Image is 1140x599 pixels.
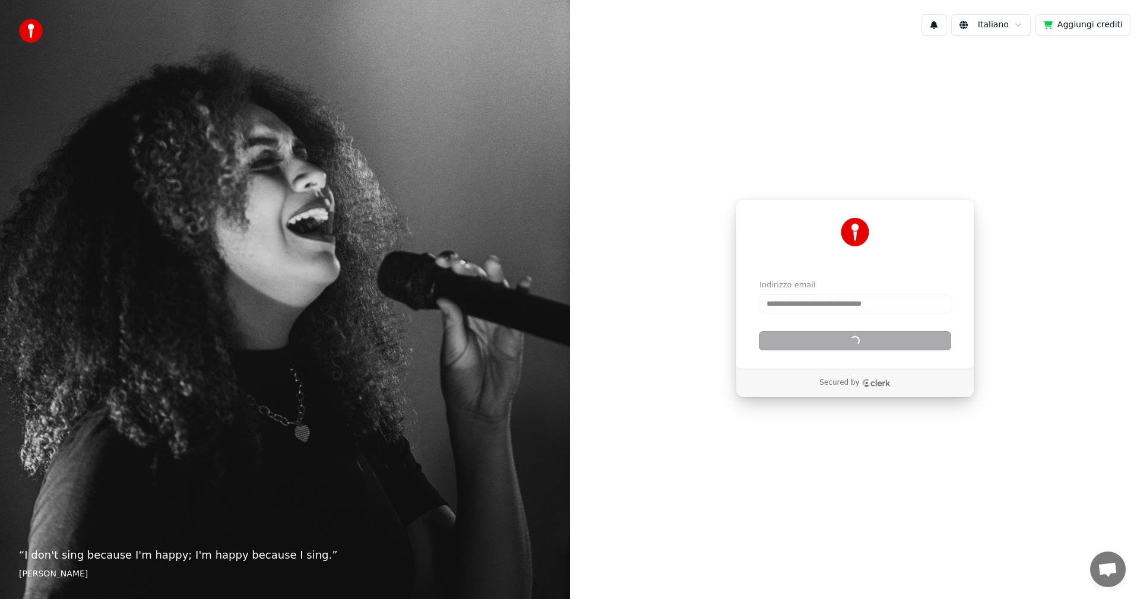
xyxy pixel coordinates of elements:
[862,379,891,387] a: Clerk logo
[841,218,869,246] img: Youka
[1035,14,1130,36] button: Aggiungi crediti
[19,568,551,580] footer: [PERSON_NAME]
[19,19,43,43] img: youka
[1090,552,1126,587] a: Aprire la chat
[819,378,859,388] p: Secured by
[19,547,551,563] p: “ I don't sing because I'm happy; I'm happy because I sing. ”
